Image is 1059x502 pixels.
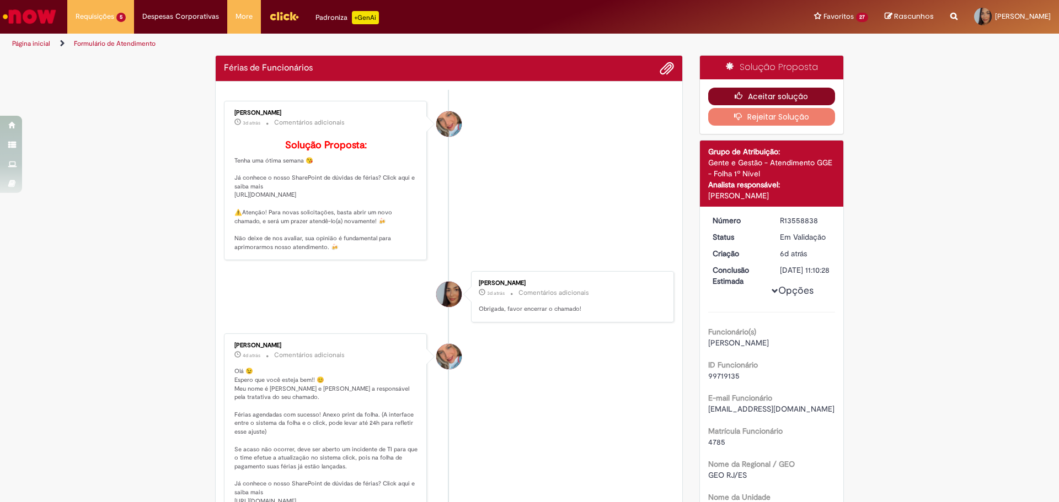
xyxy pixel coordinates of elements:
b: Solução Proposta: [285,139,367,152]
span: Requisições [76,11,114,22]
span: Favoritos [823,11,854,22]
div: Em Validação [780,231,831,242]
div: Gente e Gestão - Atendimento GGE - Folha 1º Nível [708,157,836,179]
small: Comentários adicionais [274,118,345,127]
div: Jacqueline Andrade Galani [436,344,462,369]
img: click_logo_yellow_360x200.png [269,8,299,24]
span: 3d atrás [487,290,505,296]
time: 23/09/2025 12:22:51 [780,249,807,258]
img: ServiceNow [1,6,58,28]
div: R13558838 [780,215,831,226]
span: More [236,11,253,22]
span: 6d atrás [780,249,807,258]
span: 5 [116,13,126,22]
button: Rejeitar Solução [708,108,836,126]
time: 25/09/2025 14:59:00 [243,352,260,359]
div: [PERSON_NAME] [234,342,418,349]
div: [DATE] 11:10:28 [780,265,831,276]
span: Despesas Corporativas [142,11,219,22]
b: Nome da Unidade [708,492,771,502]
ul: Trilhas de página [8,34,698,54]
span: Rascunhos [894,11,934,21]
time: 26/09/2025 09:16:46 [243,120,260,126]
a: Rascunhos [885,12,934,22]
span: 27 [856,13,868,22]
span: 4785 [708,437,725,447]
span: GEO RJ/ES [708,470,747,480]
div: [PERSON_NAME] [234,110,418,116]
dt: Criação [704,248,772,259]
div: Analista responsável: [708,179,836,190]
dt: Conclusão Estimada [704,265,772,287]
b: Matrícula Funcionário [708,426,783,436]
b: ID Funcionário [708,360,758,370]
span: [EMAIL_ADDRESS][DOMAIN_NAME] [708,404,835,414]
span: 3d atrás [243,120,260,126]
div: [PERSON_NAME] [708,190,836,201]
b: Funcionário(s) [708,327,756,337]
dt: Status [704,231,772,242]
p: Tenha uma ótima semana 😘 Já conhece o nosso SharePoint de dúvidas de férias? Click aqui e saiba m... [234,140,418,252]
time: 26/09/2025 09:09:28 [487,290,505,296]
button: Aceitar solução [708,88,836,105]
div: Jacqueline Andrade Galani [436,111,462,137]
div: [PERSON_NAME] [479,280,662,287]
span: [PERSON_NAME] [708,338,769,348]
span: 99719135 [708,371,740,381]
span: [PERSON_NAME] [995,12,1051,21]
span: 4d atrás [243,352,260,359]
a: Página inicial [12,39,50,48]
div: Solução Proposta [700,56,844,79]
small: Comentários adicionais [518,288,589,298]
p: +GenAi [352,11,379,24]
div: Sue Helen Alves Da Cruz [436,282,462,307]
div: Grupo de Atribuição: [708,146,836,157]
a: Formulário de Atendimento [74,39,156,48]
div: Padroniza [315,11,379,24]
dt: Número [704,215,772,226]
p: Obrigada, favor encerrar o chamado! [479,305,662,314]
div: 23/09/2025 12:22:51 [780,248,831,259]
small: Comentários adicionais [274,350,345,360]
h2: Férias de Funcionários Histórico de tíquete [224,63,313,73]
b: Nome da Regional / GEO [708,459,795,469]
b: E-mail Funcionário [708,393,772,403]
button: Adicionar anexos [660,61,674,75]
